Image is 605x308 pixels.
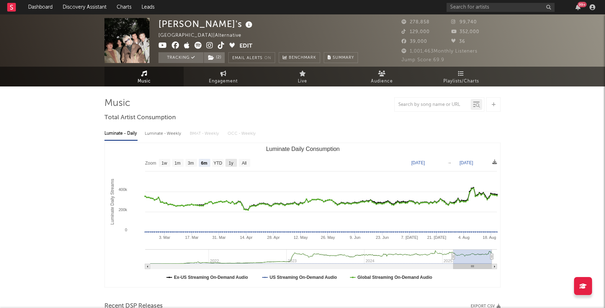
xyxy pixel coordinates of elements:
text: 26. May [321,235,335,240]
button: Tracking [158,52,203,63]
text: Luminate Daily Consumption [266,146,340,152]
text: 4. Aug [458,235,470,240]
text: 400k [118,187,127,192]
text: 23. Jun [376,235,389,240]
input: Search for artists [447,3,555,12]
text: All [242,161,246,166]
text: 6m [201,161,207,166]
text: Zoom [145,161,156,166]
text: 9. Jun [350,235,360,240]
span: 352,000 [451,30,479,34]
text: 18. Aug [483,235,496,240]
svg: Luminate Daily Consumption [105,143,501,287]
span: Summary [333,56,354,60]
div: Luminate - Daily [104,128,138,140]
text: 1w [162,161,167,166]
span: 39,000 [402,39,427,44]
span: Total Artist Consumption [104,113,176,122]
text: Luminate Daily Streams [110,179,115,224]
text: [DATE] [411,160,425,165]
span: Live [298,77,307,86]
button: 99+ [575,4,581,10]
span: Jump Score: 69.9 [402,58,444,62]
a: Engagement [184,67,263,86]
a: Live [263,67,342,86]
a: Audience [342,67,421,86]
span: ( 2 ) [203,52,225,63]
text: 21. [DATE] [427,235,446,240]
text: 1m [175,161,181,166]
div: [PERSON_NAME]'s [158,18,254,30]
text: Ex-US Streaming On-Demand Audio [174,275,248,280]
span: 129,000 [402,30,430,34]
div: 99 + [578,2,587,7]
span: Benchmark [289,54,316,62]
text: 14. Apr [240,235,252,240]
text: [DATE] [460,160,473,165]
text: → [447,160,452,165]
span: Engagement [209,77,238,86]
span: Music [138,77,151,86]
em: On [264,56,271,60]
text: 0 [125,228,127,232]
a: Benchmark [279,52,320,63]
span: 99,740 [451,20,477,24]
text: 7. [DATE] [401,235,418,240]
div: Luminate - Weekly [145,128,183,140]
span: Audience [371,77,393,86]
button: (2) [204,52,225,63]
button: Email AlertsOn [228,52,275,63]
text: YTD [214,161,222,166]
button: Edit [239,42,252,51]
text: 200k [118,207,127,212]
span: 1,001,463 Monthly Listeners [402,49,478,54]
text: 28. Apr [267,235,280,240]
input: Search by song name or URL [395,102,471,108]
text: 17. Mar [185,235,199,240]
span: 278,858 [402,20,430,24]
text: Global Streaming On-Demand Audio [358,275,433,280]
text: 31. Mar [212,235,226,240]
span: 36 [451,39,465,44]
span: Playlists/Charts [443,77,479,86]
text: 3m [188,161,194,166]
div: [GEOGRAPHIC_DATA] | Alternative [158,31,250,40]
text: 3. Mar [159,235,170,240]
a: Playlists/Charts [421,67,501,86]
text: 12. May [293,235,308,240]
text: US Streaming On-Demand Audio [270,275,337,280]
button: Summary [324,52,358,63]
text: 1y [229,161,233,166]
a: Music [104,67,184,86]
